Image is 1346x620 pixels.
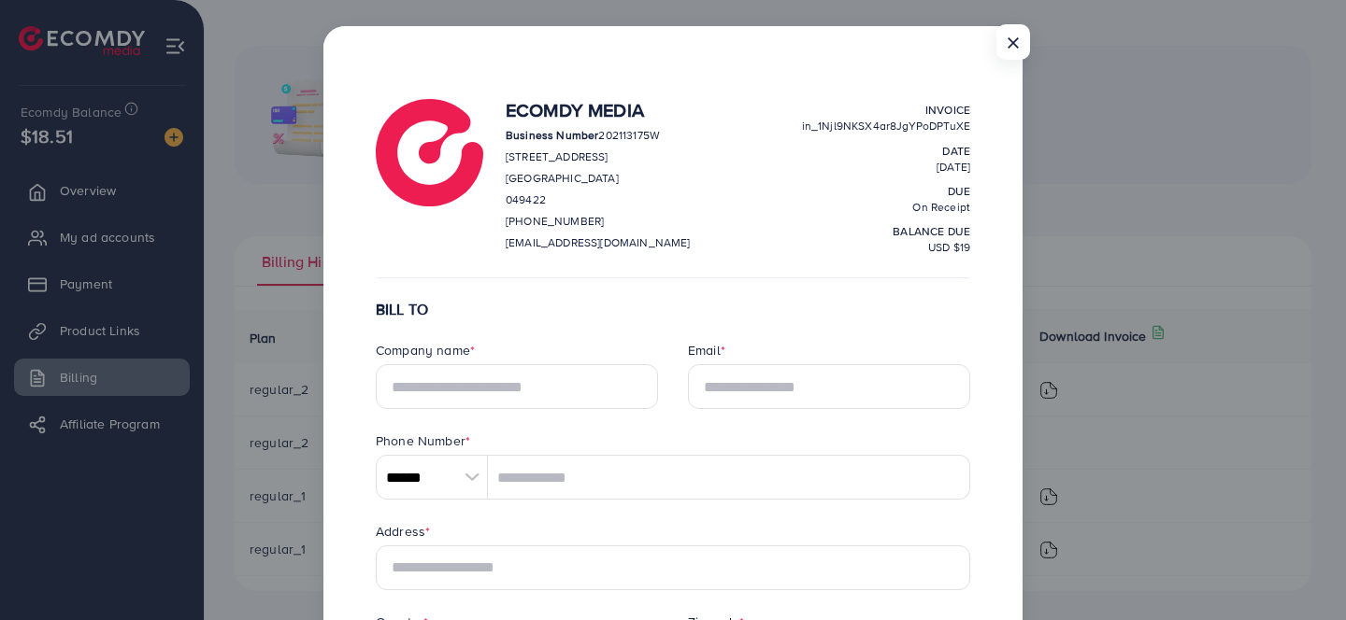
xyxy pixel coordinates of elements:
iframe: Chat [1267,536,1332,606]
p: [EMAIL_ADDRESS][DOMAIN_NAME] [506,232,690,254]
p: [STREET_ADDRESS] [506,146,690,168]
label: Email [688,341,725,359]
span: [DATE] [937,159,970,175]
h6: BILL TO [376,301,970,318]
button: Close [996,24,1030,60]
p: balance due [802,220,970,243]
p: Invoice [802,99,970,121]
h4: Ecomdy Media [506,99,690,121]
span: On Receipt [912,199,970,215]
p: Date [802,140,970,162]
label: Company name [376,341,475,359]
strong: Business Number [506,127,598,143]
span: USD $19 [928,239,970,255]
span: in_1Njl9NKSX4ar8JgYPoDPTuXE [802,118,970,134]
p: [GEOGRAPHIC_DATA] [506,167,690,190]
p: 202113175W [506,124,690,147]
p: [PHONE_NUMBER] [506,210,690,232]
label: Address [376,522,430,541]
img: logo [376,99,483,206]
p: Due [802,180,970,203]
label: Phone Number [376,431,470,450]
p: 049422 [506,189,690,211]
